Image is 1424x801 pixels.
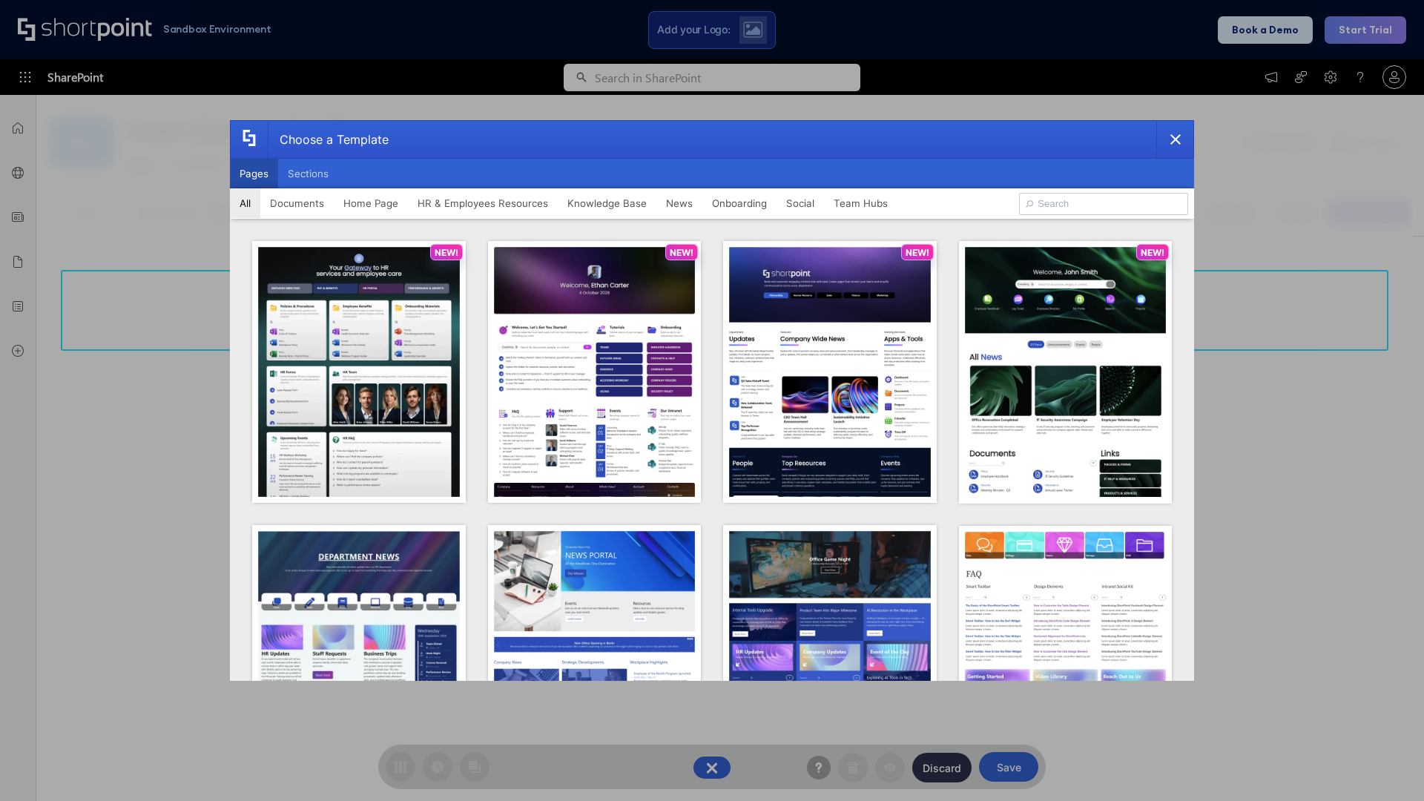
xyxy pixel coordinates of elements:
iframe: Chat Widget [1350,730,1424,801]
button: HR & Employees Resources [408,188,558,218]
button: Knowledge Base [558,188,656,218]
button: Sections [278,159,338,188]
button: Onboarding [702,188,777,218]
div: Choose a Template [268,121,389,158]
button: Home Page [334,188,408,218]
button: Documents [260,188,334,218]
button: Team Hubs [824,188,897,218]
button: Pages [230,159,278,188]
p: NEW! [435,247,458,258]
button: News [656,188,702,218]
button: Social [777,188,824,218]
button: All [230,188,260,218]
p: NEW! [670,247,693,258]
input: Search [1019,193,1188,215]
p: NEW! [1141,247,1164,258]
div: template selector [230,120,1194,681]
p: NEW! [906,247,929,258]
